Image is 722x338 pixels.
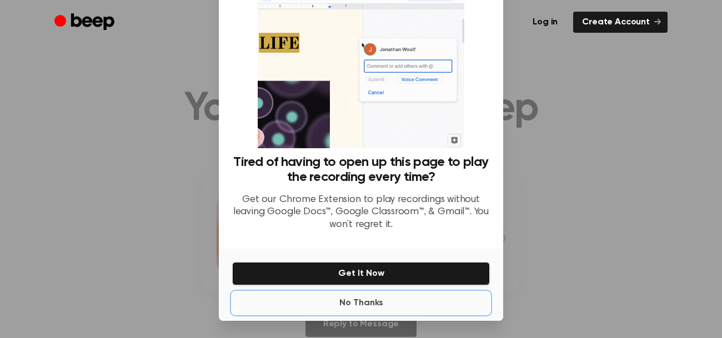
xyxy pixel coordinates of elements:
[573,12,668,33] a: Create Account
[524,12,566,33] a: Log in
[54,12,117,33] a: Beep
[232,292,490,314] button: No Thanks
[232,194,490,231] p: Get our Chrome Extension to play recordings without leaving Google Docs™, Google Classroom™, & Gm...
[232,262,490,285] button: Get It Now
[232,155,490,185] h3: Tired of having to open up this page to play the recording every time?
